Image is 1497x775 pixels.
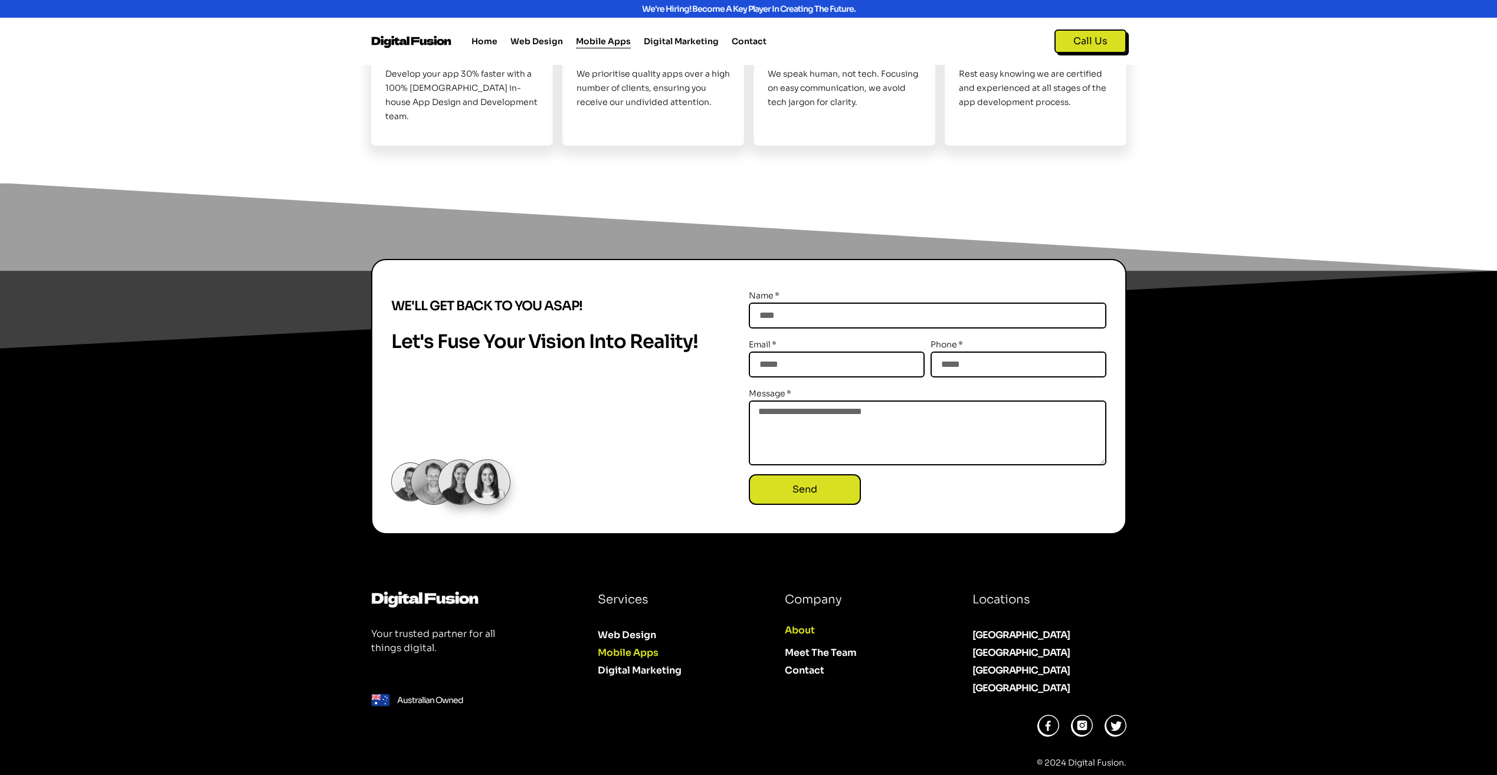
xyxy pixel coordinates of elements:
[785,662,935,679] a: Contact
[371,627,511,655] p: Your trusted partner for all things digital.
[785,644,935,662] a: Meet The Team
[732,34,766,48] a: Contact
[785,591,935,609] h5: Company
[391,288,749,324] div: We'll get back to you asap!
[447,5,1051,13] div: We're hiring! Become a key player in creating the future.
[972,646,1126,660] div: [GEOGRAPHIC_DATA]
[749,386,792,400] label: Message
[1073,35,1108,47] span: Call Us
[576,67,730,109] p: We prioritise quality apps over a high number of clients, ensuring you receive our undivided atte...
[1054,29,1126,53] a: Call Us
[972,681,1126,695] div: [GEOGRAPHIC_DATA]
[598,644,748,662] a: Mobile Apps
[749,337,777,352] label: Email
[598,591,748,609] h5: Services
[644,34,719,48] a: Digital Marketing
[598,626,748,644] a: Web Design
[959,67,1112,109] div: Rest easy knowing we are certified and experienced at all stages of the app development process.
[385,67,539,123] p: Develop your app 30% faster with a 100% [DEMOGRAPHIC_DATA] in-house App Design and Development team.
[931,337,964,352] label: Phone
[391,324,749,359] div: Let's fuse Your Vision into Reality!
[576,34,631,48] a: Mobile Apps
[972,628,1126,642] div: [GEOGRAPHIC_DATA]
[785,622,935,639] a: About
[598,662,748,679] a: Digital Marketing
[397,682,463,718] div: Australian Owned
[972,664,1126,678] div: [GEOGRAPHIC_DATA]
[768,67,921,109] div: We speak human, not tech. Focusing on easy communication, we avoid tech jargon for clarity.
[749,474,861,505] button: Send
[749,288,780,303] label: Name
[1037,757,1126,768] span: © 2024 Digital Fusion.
[972,591,1126,609] h5: Locations
[510,34,563,48] a: Web Design
[792,484,817,495] span: Send
[471,34,497,48] a: Home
